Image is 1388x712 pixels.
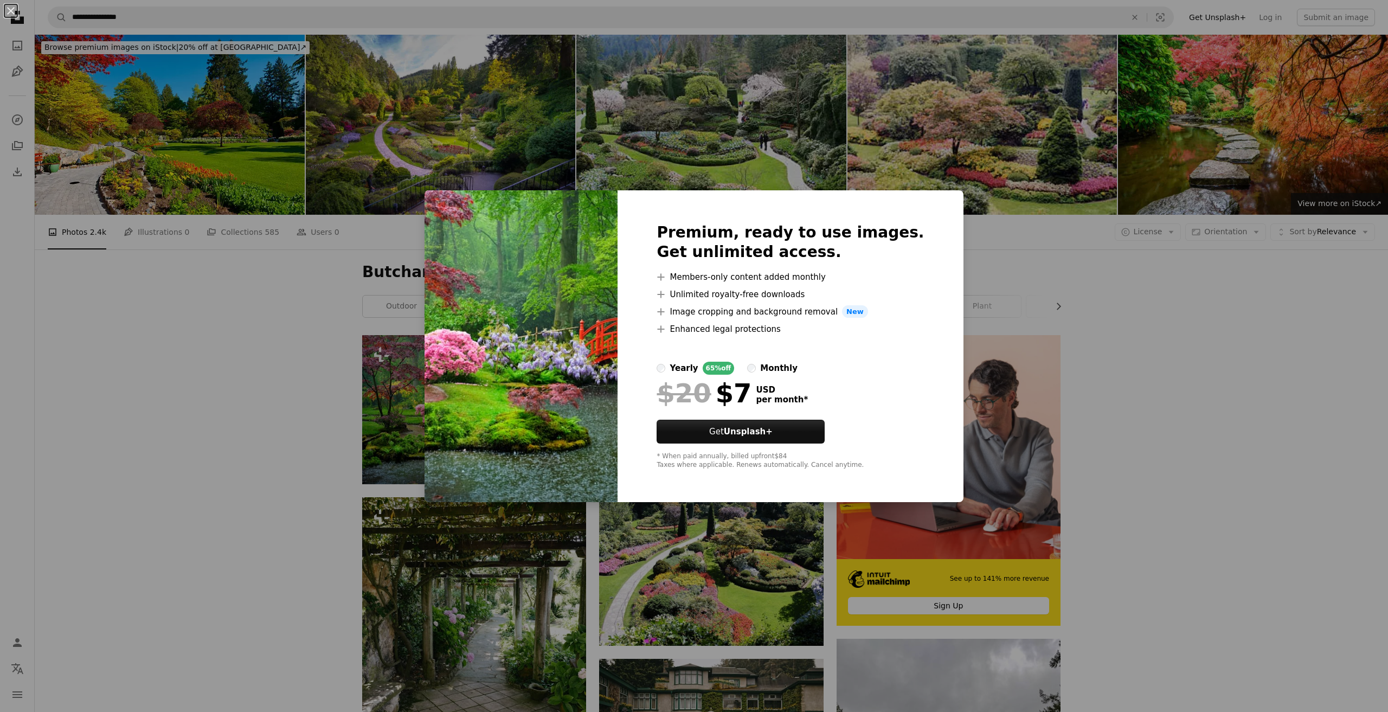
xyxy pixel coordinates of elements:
li: Enhanced legal protections [657,323,924,336]
span: $20 [657,379,711,407]
div: yearly [670,362,698,375]
button: GetUnsplash+ [657,420,825,444]
h2: Premium, ready to use images. Get unlimited access. [657,223,924,262]
div: $7 [657,379,751,407]
strong: Unsplash+ [724,427,773,437]
li: Members-only content added monthly [657,271,924,284]
div: * When paid annually, billed upfront $84 Taxes where applicable. Renews automatically. Cancel any... [657,452,924,470]
input: yearly65%off [657,364,665,373]
span: New [842,305,868,318]
img: premium_photo-1661954483883-edd65eac3577 [425,190,618,503]
div: 65% off [703,362,735,375]
li: Image cropping and background removal [657,305,924,318]
span: per month * [756,395,808,405]
span: USD [756,385,808,395]
input: monthly [747,364,756,373]
div: monthly [760,362,798,375]
li: Unlimited royalty-free downloads [657,288,924,301]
